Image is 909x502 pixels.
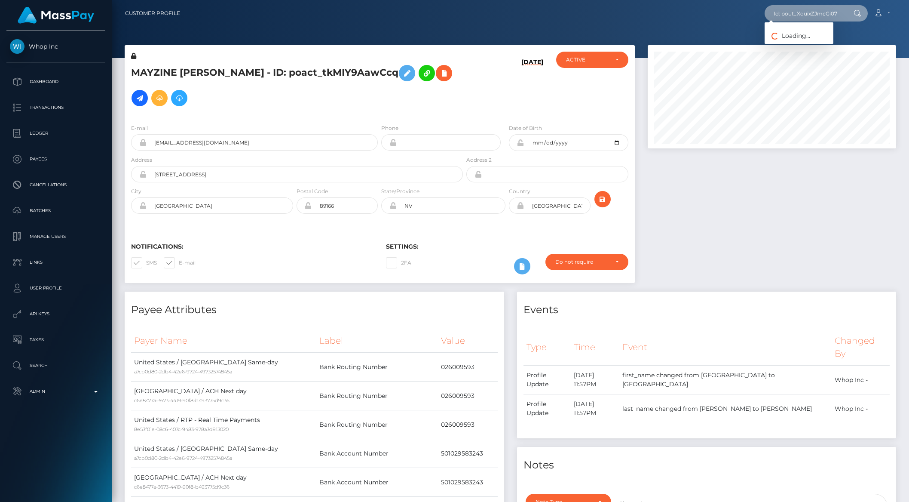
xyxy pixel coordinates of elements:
[6,381,105,402] a: Admin
[523,394,571,423] td: Profile Update
[438,468,497,497] td: 501029583243
[6,355,105,376] a: Search
[134,397,230,403] small: c6e8477a-3673-4419-90f8-b493775d9c36
[832,394,890,423] td: Whop Inc -
[6,329,105,351] a: Taxes
[134,369,232,375] small: a7cb0d80-2db4-42e6-9724-49732574845a
[316,439,438,468] td: Bank Account Number
[6,71,105,92] a: Dashboard
[134,484,230,490] small: c6e8477a-3673-4419-90f8-b493775d9c36
[438,382,497,410] td: 026009593
[131,257,157,268] label: SMS
[6,174,105,196] a: Cancellations
[131,382,316,410] td: [GEOGRAPHIC_DATA] / ACH Next day
[10,101,102,114] p: Transactions
[131,124,148,132] label: E-mail
[6,303,105,325] a: API Keys
[466,156,492,164] label: Address 2
[10,359,102,372] p: Search
[523,458,890,473] h4: Notes
[10,256,102,269] p: Links
[523,366,571,394] td: Profile Update
[10,39,24,54] img: Whop Inc
[10,153,102,166] p: Payees
[556,52,628,68] button: ACTIVE
[6,123,105,144] a: Ledger
[10,179,102,191] p: Cancellations
[134,455,232,461] small: a7cb0d80-2db4-42e6-9724-49732574845a
[10,308,102,320] p: API Keys
[131,188,141,195] label: City
[523,329,571,366] th: Type
[10,333,102,346] p: Taxes
[131,156,152,164] label: Address
[438,353,497,382] td: 026009593
[571,366,619,394] td: [DATE] 11:57PM
[386,257,411,268] label: 2FA
[10,127,102,140] p: Ledger
[832,329,890,366] th: Changed By
[316,468,438,497] td: Bank Account Number
[509,188,530,195] label: Country
[6,97,105,118] a: Transactions
[125,4,180,22] a: Customer Profile
[765,5,845,22] input: Search...
[297,188,328,195] label: Postal Code
[6,43,105,50] span: Whop Inc
[438,410,497,439] td: 026009593
[381,124,398,132] label: Phone
[765,32,810,40] span: Loading...
[566,56,609,63] div: ACTIVE
[131,243,373,250] h6: Notifications:
[131,329,316,353] th: Payer Name
[131,468,316,497] td: [GEOGRAPHIC_DATA] / ACH Next day
[571,394,619,423] td: [DATE] 11:57PM
[555,259,608,265] div: Do not require
[438,329,497,353] th: Value
[509,124,542,132] label: Date of Birth
[6,226,105,247] a: Manage Users
[6,277,105,299] a: User Profile
[545,254,628,270] button: Do not require
[386,243,628,250] h6: Settings:
[6,148,105,170] a: Payees
[134,426,229,432] small: 8e53f01e-08c6-407c-9483-978a3d913020
[10,230,102,243] p: Manage Users
[131,61,458,111] h5: MAYZINE [PERSON_NAME] - ID: poact_tkMIY9AawCcq
[131,410,316,439] td: United States / RTP - Real Time Payments
[438,439,497,468] td: 501029583243
[10,385,102,398] p: Admin
[381,188,419,195] label: State/Province
[6,252,105,273] a: Links
[316,353,438,382] td: Bank Routing Number
[10,282,102,295] p: User Profile
[832,366,890,394] td: Whop Inc -
[316,329,438,353] th: Label
[132,90,148,106] a: Initiate Payout
[521,59,543,114] h6: [DATE]
[571,329,619,366] th: Time
[18,7,94,24] img: MassPay Logo
[10,75,102,88] p: Dashboard
[523,302,890,317] h4: Events
[619,394,832,423] td: last_name changed from [PERSON_NAME] to [PERSON_NAME]
[164,257,196,268] label: E-mail
[10,204,102,217] p: Batches
[619,329,832,366] th: Event
[316,382,438,410] td: Bank Routing Number
[131,302,498,317] h4: Payee Attributes
[619,366,832,394] td: first_name changed from [GEOGRAPHIC_DATA] to [GEOGRAPHIC_DATA]
[131,353,316,382] td: United States / [GEOGRAPHIC_DATA] Same-day
[316,410,438,439] td: Bank Routing Number
[131,439,316,468] td: United States / [GEOGRAPHIC_DATA] Same-day
[6,200,105,222] a: Batches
